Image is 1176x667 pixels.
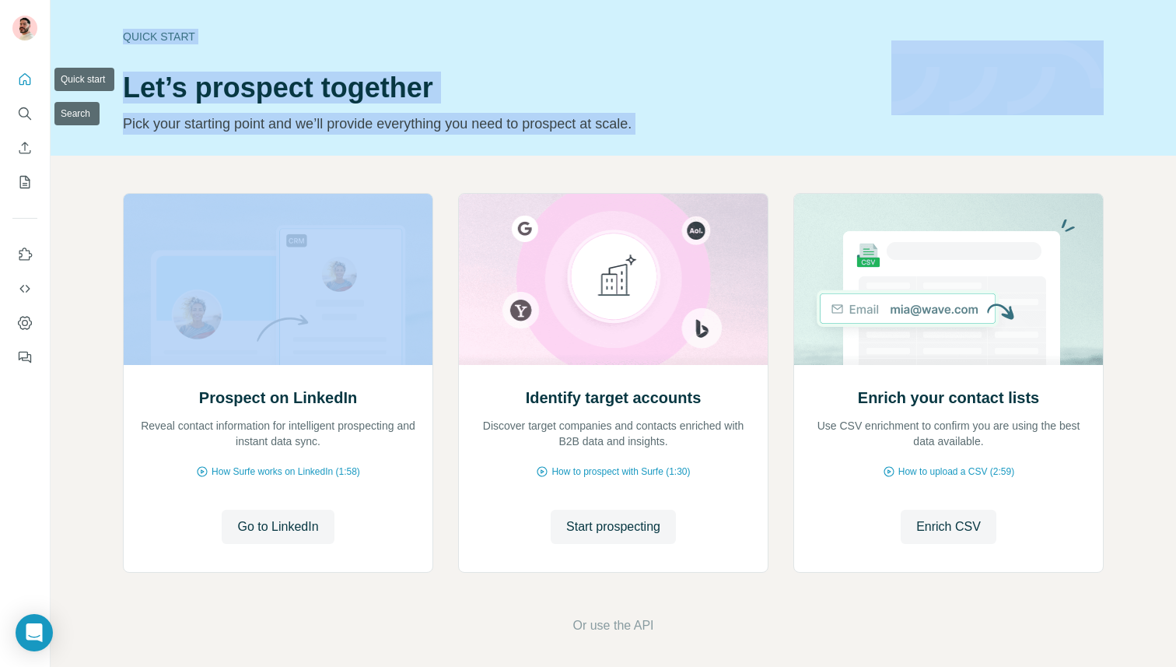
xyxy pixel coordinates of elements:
[12,16,37,40] img: Avatar
[891,40,1104,116] img: banner
[858,387,1039,409] h2: Enrich your contact lists
[566,518,660,536] span: Start prospecting
[572,616,653,635] button: Or use the API
[474,418,752,449] p: Discover target companies and contacts enriched with B2B data and insights.
[12,65,37,93] button: Quick start
[551,465,690,479] span: How to prospect with Surfe (1:30)
[12,275,37,303] button: Use Surfe API
[16,614,53,651] div: Open Intercom Messenger
[123,29,873,44] div: Quick start
[916,518,981,536] span: Enrich CSV
[551,510,676,544] button: Start prospecting
[810,418,1087,449] p: Use CSV enrichment to confirm you are using the best data available.
[526,387,702,409] h2: Identify target accounts
[212,465,360,479] span: How Surfe works on LinkedIn (1:58)
[123,113,873,135] p: Pick your starting point and we’ll provide everything you need to prospect at scale.
[793,194,1104,365] img: Enrich your contact lists
[12,134,37,162] button: Enrich CSV
[901,510,996,544] button: Enrich CSV
[898,465,1014,479] span: How to upload a CSV (2:59)
[123,72,873,104] h1: Let’s prospect together
[123,194,433,365] img: Prospect on LinkedIn
[12,100,37,128] button: Search
[237,518,318,536] span: Go to LinkedIn
[12,309,37,337] button: Dashboard
[139,418,417,449] p: Reveal contact information for intelligent prospecting and instant data sync.
[12,240,37,269] button: Use Surfe on LinkedIn
[199,387,357,409] h2: Prospect on LinkedIn
[458,194,768,365] img: Identify target accounts
[222,510,334,544] button: Go to LinkedIn
[12,168,37,196] button: My lists
[12,343,37,371] button: Feedback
